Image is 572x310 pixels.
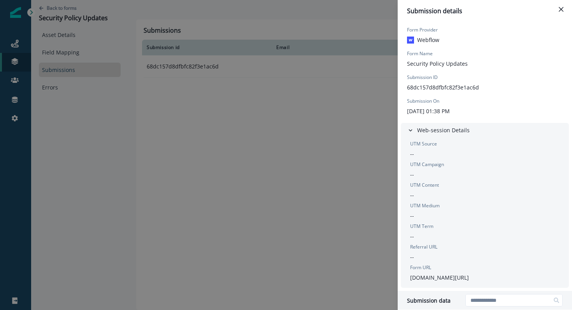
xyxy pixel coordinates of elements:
p: 68dc157d8dfbfc82f3e1ac6d [407,83,479,91]
p: UTM Campaign [410,161,444,168]
p: -- [410,170,414,179]
p: Web-session Details [417,126,470,134]
p: Submission data [407,296,451,305]
p: Security Policy Updates [407,60,468,68]
p: Form Name [407,50,433,57]
img: Webflow [407,37,414,44]
div: Web-session Details [401,137,569,288]
p: [DOMAIN_NAME][URL] [410,273,469,282]
p: -- [410,150,414,158]
p: [DATE] 01:38 PM [407,107,450,115]
p: Webflow [417,36,439,44]
button: Close [555,3,567,16]
p: -- [410,232,414,240]
p: UTM Term [410,223,433,230]
button: Web-session Details [401,123,569,137]
p: Referral URL [410,243,437,250]
p: Submission On [407,98,439,105]
p: UTM Source [410,140,437,147]
p: UTM Content [410,182,439,189]
p: UTM Medium [410,202,440,209]
p: -- [410,212,414,220]
p: Form URL [410,264,431,271]
p: Submission ID [407,74,438,81]
p: -- [410,191,414,199]
p: -- [410,253,414,261]
p: Form Provider [407,26,438,33]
